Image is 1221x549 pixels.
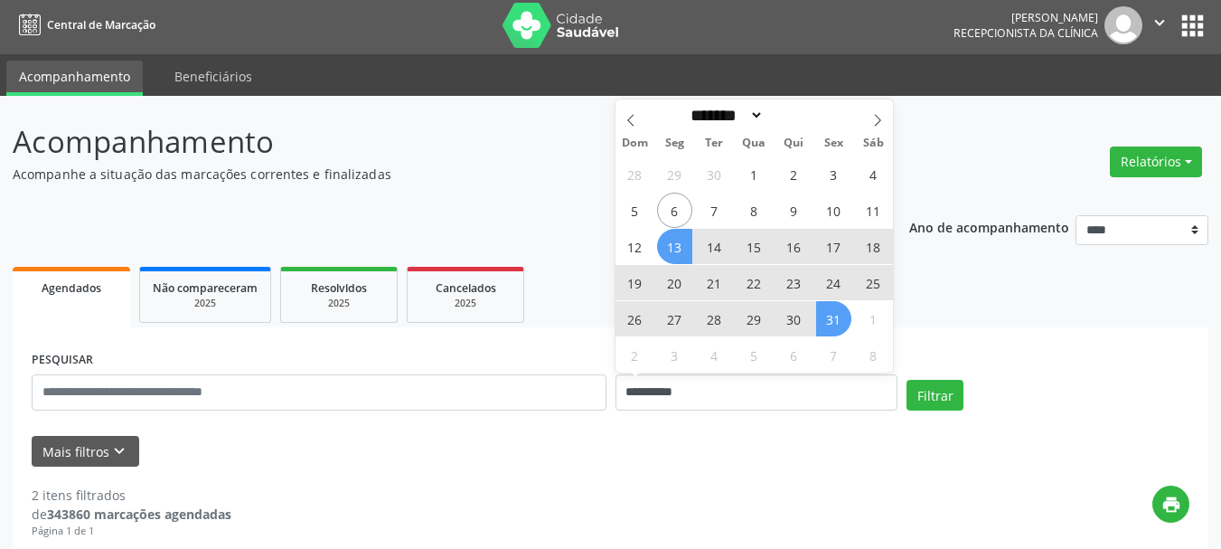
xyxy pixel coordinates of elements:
[816,337,851,373] span: Novembro 7, 2025
[32,524,231,539] div: Página 1 de 1
[162,61,265,92] a: Beneficiários
[697,301,732,336] span: Outubro 28, 2025
[776,265,812,300] span: Outubro 23, 2025
[617,265,653,300] span: Outubro 19, 2025
[856,265,891,300] span: Outubro 25, 2025
[906,380,963,411] button: Filtrar
[697,156,732,192] span: Setembro 30, 2025
[953,25,1098,41] span: Recepcionista da clínica
[776,301,812,336] span: Outubro 30, 2025
[436,280,496,296] span: Cancelados
[856,229,891,264] span: Outubro 18, 2025
[32,436,139,468] button: Mais filtroskeyboard_arrow_down
[764,106,823,125] input: Year
[657,301,692,336] span: Outubro 27, 2025
[32,505,231,524] div: de
[816,229,851,264] span: Outubro 17, 2025
[13,10,155,40] a: Central de Marcação
[737,301,772,336] span: Outubro 29, 2025
[953,10,1098,25] div: [PERSON_NAME]
[776,156,812,192] span: Outubro 2, 2025
[776,193,812,228] span: Outubro 9, 2025
[6,61,143,96] a: Acompanhamento
[617,193,653,228] span: Outubro 5, 2025
[816,193,851,228] span: Outubro 10, 2025
[153,280,258,296] span: Não compareceram
[109,441,129,461] i: keyboard_arrow_down
[1177,10,1208,42] button: apps
[617,229,653,264] span: Outubro 12, 2025
[615,137,655,149] span: Dom
[697,229,732,264] span: Outubro 14, 2025
[657,265,692,300] span: Outubro 20, 2025
[856,193,891,228] span: Outubro 11, 2025
[153,297,258,310] div: 2025
[697,337,732,373] span: Novembro 4, 2025
[617,301,653,336] span: Outubro 26, 2025
[311,280,367,296] span: Resolvidos
[1110,147,1202,177] button: Relatórios
[816,301,851,336] span: Outubro 31, 2025
[617,337,653,373] span: Novembro 2, 2025
[13,165,850,184] p: Acompanhe a situação das marcações correntes e finalizadas
[1142,6,1177,44] button: 
[1152,486,1189,523] button: print
[856,156,891,192] span: Outubro 4, 2025
[685,106,765,125] select: Month
[617,156,653,192] span: Setembro 28, 2025
[816,265,851,300] span: Outubro 24, 2025
[42,280,101,296] span: Agendados
[816,156,851,192] span: Outubro 3, 2025
[697,193,732,228] span: Outubro 7, 2025
[657,156,692,192] span: Setembro 29, 2025
[657,229,692,264] span: Outubro 13, 2025
[1161,495,1181,515] i: print
[734,137,774,149] span: Qua
[32,486,231,505] div: 2 itens filtrados
[294,297,384,310] div: 2025
[1150,13,1169,33] i: 
[813,137,853,149] span: Sex
[47,17,155,33] span: Central de Marcação
[737,229,772,264] span: Outubro 15, 2025
[776,337,812,373] span: Novembro 6, 2025
[776,229,812,264] span: Outubro 16, 2025
[1104,6,1142,44] img: img
[654,137,694,149] span: Seg
[657,193,692,228] span: Outubro 6, 2025
[856,337,891,373] span: Novembro 8, 2025
[32,346,93,374] label: PESQUISAR
[737,156,772,192] span: Outubro 1, 2025
[853,137,893,149] span: Sáb
[47,506,231,523] strong: 343860 marcações agendadas
[737,193,772,228] span: Outubro 8, 2025
[737,265,772,300] span: Outubro 22, 2025
[737,337,772,373] span: Novembro 5, 2025
[13,119,850,165] p: Acompanhamento
[774,137,813,149] span: Qui
[697,265,732,300] span: Outubro 21, 2025
[909,215,1069,238] p: Ano de acompanhamento
[420,297,511,310] div: 2025
[694,137,734,149] span: Ter
[856,301,891,336] span: Novembro 1, 2025
[657,337,692,373] span: Novembro 3, 2025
